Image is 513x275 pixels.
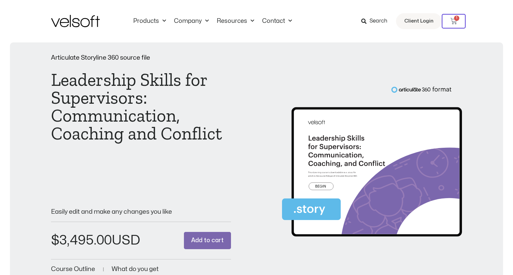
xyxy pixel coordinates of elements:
span: Search [370,17,387,26]
span: 1 [454,16,459,21]
span: Client Login [404,17,433,26]
img: Second Product Image [282,86,462,243]
a: CompanyMenu Toggle [170,18,213,25]
nav: Menu [129,18,296,25]
p: Articulate Storyline 360 source file [51,55,231,61]
bdi: 3,495.00 [51,234,112,247]
h1: Leadership Skills for Supervisors: Communication, Coaching and Conflict [51,71,231,142]
a: Search [361,16,392,27]
img: Velsoft Training Materials [51,15,100,27]
span: $ [51,234,59,247]
button: Add to cart [184,232,231,249]
a: Course Outline [51,266,95,272]
a: ResourcesMenu Toggle [213,18,258,25]
a: ProductsMenu Toggle [129,18,170,25]
p: Easily edit and make any changes you like [51,209,231,215]
a: What do you get [112,266,159,272]
a: ContactMenu Toggle [258,18,296,25]
a: 1 [442,14,466,28]
a: Client Login [396,13,442,29]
